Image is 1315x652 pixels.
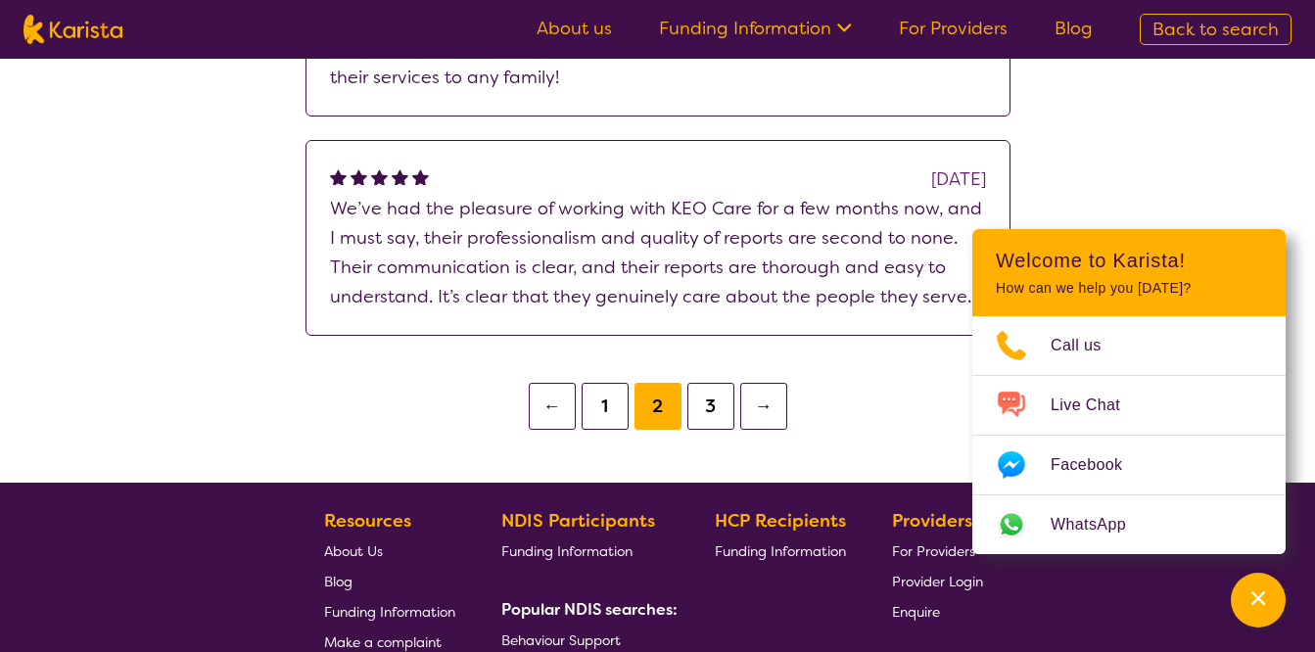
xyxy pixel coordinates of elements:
button: Channel Menu [1231,573,1286,628]
button: 3 [687,383,734,430]
span: Make a complaint [324,633,442,651]
span: Blog [324,573,352,590]
ul: Choose channel [972,316,1286,554]
span: Funding Information [324,603,455,621]
b: Providers [892,509,972,533]
button: ← [529,383,576,430]
button: 2 [634,383,681,430]
div: [DATE] [931,164,986,194]
span: About Us [324,542,383,560]
img: Karista logo [23,15,122,44]
div: Channel Menu [972,229,1286,554]
a: Funding Information [501,536,670,566]
b: NDIS Participants [501,509,655,533]
span: Enquire [892,603,940,621]
img: fullstar [330,168,347,185]
a: Blog [1055,17,1093,40]
a: Funding Information [659,17,852,40]
a: Blog [324,566,455,596]
button: 1 [582,383,629,430]
span: For Providers [892,542,975,560]
img: fullstar [351,168,367,185]
span: Facebook [1051,450,1146,480]
span: Back to search [1152,18,1279,41]
a: About us [537,17,612,40]
span: Provider Login [892,573,983,590]
a: Funding Information [324,596,455,627]
button: → [740,383,787,430]
p: We’ve had the pleasure of working with KEO Care for a few months now, and I must say, their profe... [330,194,986,311]
h2: Welcome to Karista! [996,249,1262,272]
span: Behaviour Support [501,631,621,649]
img: fullstar [412,168,429,185]
span: Live Chat [1051,391,1144,420]
a: Provider Login [892,566,983,596]
a: For Providers [899,17,1008,40]
a: For Providers [892,536,983,566]
b: HCP Recipients [715,509,846,533]
a: Funding Information [715,536,846,566]
a: Back to search [1140,14,1292,45]
span: Funding Information [501,542,633,560]
span: WhatsApp [1051,510,1150,539]
span: Call us [1051,331,1125,360]
img: fullstar [371,168,388,185]
p: How can we help you [DATE]? [996,280,1262,297]
b: Popular NDIS searches: [501,599,678,620]
a: Web link opens in a new tab. [972,495,1286,554]
img: fullstar [392,168,408,185]
b: Resources [324,509,411,533]
a: About Us [324,536,455,566]
a: Enquire [892,596,983,627]
span: Funding Information [715,542,846,560]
